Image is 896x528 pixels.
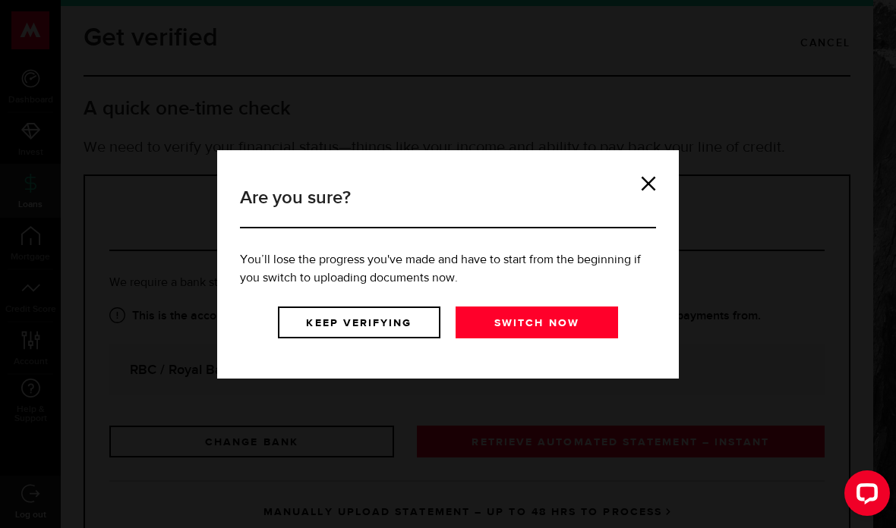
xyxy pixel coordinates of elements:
p: You’ll lose the progress you've made and have to start from the beginning if you switch to upload... [240,251,656,288]
iframe: LiveChat chat widget [832,464,896,528]
a: Switch now [456,306,618,338]
h3: Are you sure? [240,184,656,228]
a: Keep verifying [278,306,440,338]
